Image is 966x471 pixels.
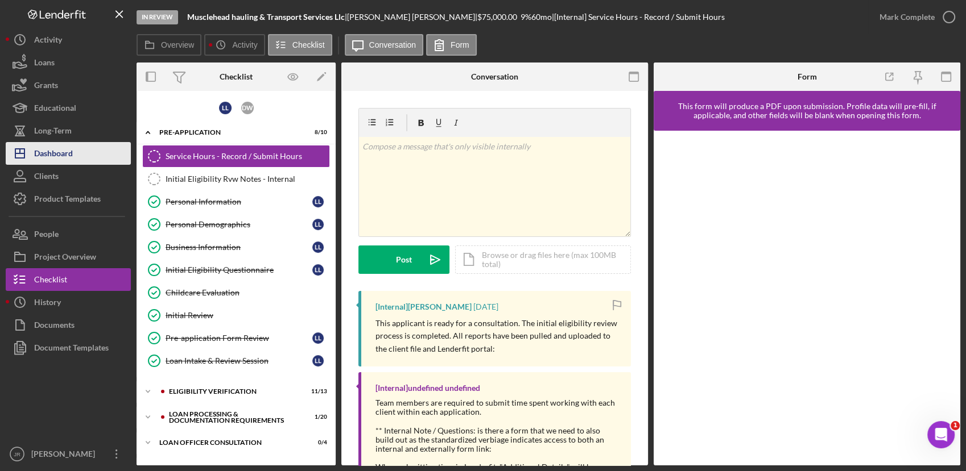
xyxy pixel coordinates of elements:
a: Pre-application Form ReviewLL [142,327,330,349]
div: This form will produce a PDF upon submission. Profile data will pre-fill, if applicable, and othe... [659,102,955,120]
div: Business Information [166,243,312,252]
div: 11 / 13 [307,388,327,395]
span: 1 [951,421,960,430]
div: Initial Eligibility Rvw Notes - Internal [166,174,329,184]
div: 60 mo [531,12,552,22]
div: Documents [34,314,75,339]
div: [PERSON_NAME] [28,443,102,468]
div: Initial Eligibility Questionnaire [166,265,312,274]
a: Personal InformationLL [142,190,330,213]
div: ** Internal Note / Questions: is there a form that we need to also build out as the standardized ... [375,426,620,453]
div: Document Templates [34,336,109,362]
div: 8 / 10 [307,129,327,136]
a: Childcare Evaluation [142,281,330,304]
div: Checklist [220,72,253,81]
div: L L [312,332,324,344]
div: History [34,291,61,316]
iframe: Intercom live chat [927,421,955,448]
a: Initial Review [142,304,330,327]
div: Personal Demographics [166,220,312,229]
div: Initial Review [166,311,329,320]
div: Loan Officer Consultation [159,439,299,446]
div: | [187,12,347,22]
b: Musclehead hauling & Transport Services Llc [187,12,345,22]
div: Mark Complete [880,6,935,28]
div: Loan Intake & Review Session [166,356,312,365]
div: [Internal] undefined undefined [375,384,480,393]
div: Pre-application Form Review [166,334,312,343]
button: Overview [137,34,201,56]
button: Activity [204,34,265,56]
div: L L [312,355,324,366]
label: Activity [232,40,257,49]
div: L L [312,219,324,230]
div: 0 / 4 [307,439,327,446]
div: L L [312,264,324,276]
div: Form [798,72,817,81]
button: History [6,291,131,314]
button: Document Templates [6,336,131,359]
div: Personal Information [166,197,312,206]
div: Loan Processing & Documentation Requirements [169,411,299,424]
a: Service Hours - Record / Submit Hours [142,145,330,168]
div: L L [312,241,324,253]
a: Business InformationLL [142,236,330,259]
div: L L [219,102,232,114]
label: Overview [161,40,194,49]
a: Personal DemographicsLL [142,213,330,236]
time: 2025-07-16 15:59 [473,302,498,311]
div: [Internal] [PERSON_NAME] [375,302,472,311]
button: Conversation [345,34,424,56]
div: L L [312,196,324,207]
div: In Review [137,10,178,24]
button: Documents [6,314,131,336]
iframe: Lenderfit form [665,142,950,454]
div: Pre-Application [159,129,299,136]
button: Form [426,34,477,56]
div: Team members are required to submit time spent working with each client within each application. [375,398,620,416]
text: JR [14,451,20,457]
button: Checklist [268,34,332,56]
div: Eligibility Verification [169,388,299,395]
a: Initial Eligibility QuestionnaireLL [142,259,330,281]
label: Conversation [369,40,416,49]
button: Post [358,245,449,274]
label: Form [451,40,469,49]
div: | [Internal] Service Hours - Record / Submit Hours [552,12,725,22]
a: Initial Eligibility Rvw Notes - Internal [142,168,330,190]
div: $75,000.00 [477,12,521,22]
div: Childcare Evaluation [166,288,329,297]
div: Conversation [471,72,518,81]
div: 1 / 20 [307,414,327,420]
